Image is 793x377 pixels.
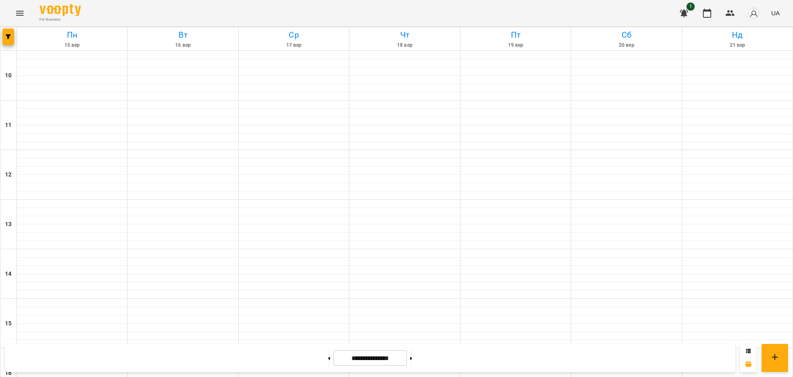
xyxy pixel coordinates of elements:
h6: 17 вер [240,41,348,49]
h6: 13 [5,220,12,229]
h6: 16 вер [129,41,237,49]
span: For Business [40,17,81,22]
h6: 19 вер [462,41,570,49]
h6: 10 [5,71,12,80]
h6: 20 вер [572,41,680,49]
img: avatar_s.png [748,7,760,19]
h6: Пт [462,29,570,41]
h6: 15 вер [18,41,126,49]
h6: 15 [5,319,12,328]
h6: Чт [351,29,458,41]
span: 1 [686,2,695,11]
h6: Нд [684,29,791,41]
button: Menu [10,3,30,23]
h6: 21 вер [684,41,791,49]
h6: Вт [129,29,237,41]
h6: 12 [5,170,12,179]
h6: 18 вер [351,41,458,49]
span: UA [771,9,780,17]
h6: 14 [5,270,12,279]
h6: Пн [18,29,126,41]
h6: Сб [572,29,680,41]
button: UA [768,5,783,21]
h6: 11 [5,121,12,130]
img: Voopty Logo [40,4,81,16]
h6: Ср [240,29,348,41]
